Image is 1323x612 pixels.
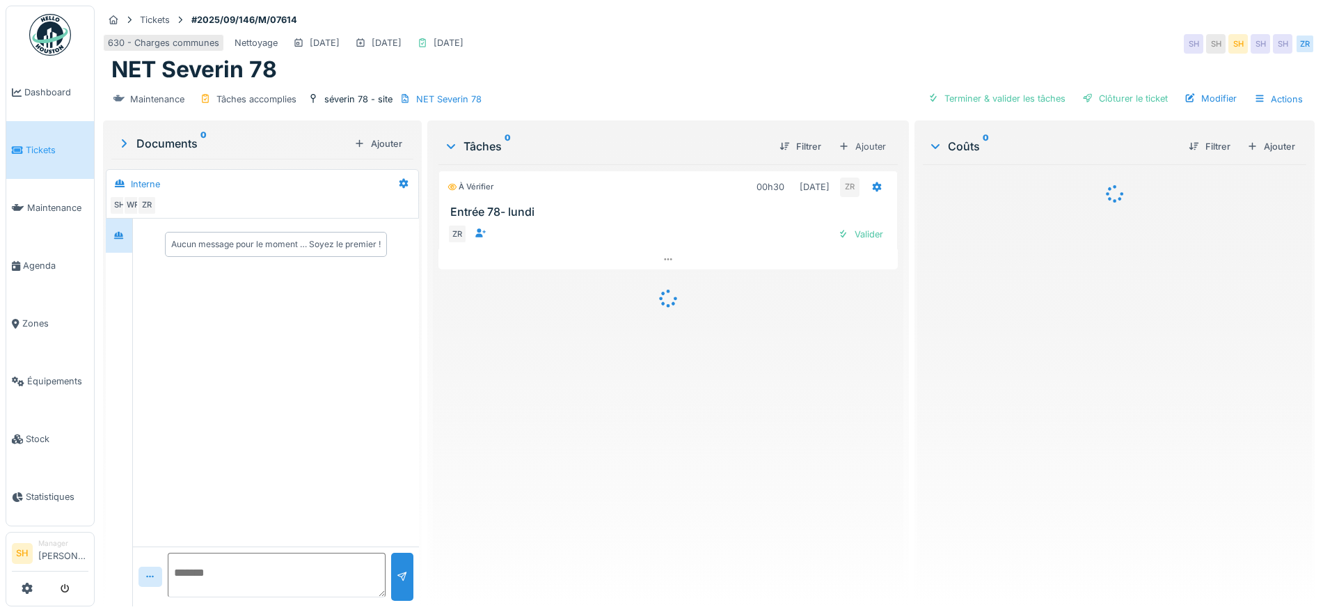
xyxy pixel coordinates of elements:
li: SH [12,543,33,564]
div: Filtrer [1183,137,1236,156]
div: Clôturer le ticket [1077,89,1173,108]
div: Ajouter [832,136,892,157]
div: WR [123,196,143,215]
div: Coûts [928,138,1178,155]
li: [PERSON_NAME] [38,538,88,568]
div: Tâches accomplies [216,93,296,106]
div: 00h30 [756,180,784,194]
div: NET Severin 78 [416,93,482,106]
div: Aucun message pour le moment … Soyez le premier ! [171,238,381,251]
div: ZR [1295,34,1315,54]
div: ZR [137,196,157,215]
span: Agenda [23,259,88,272]
a: Stock [6,410,94,468]
div: Nettoyage [235,36,278,49]
div: ZR [840,178,859,197]
div: Maintenance [130,93,184,106]
span: Dashboard [24,86,88,99]
span: Stock [26,432,88,446]
div: Valider [832,225,889,244]
a: Statistiques [6,468,94,526]
div: Ajouter [1242,137,1301,156]
strong: #2025/09/146/M/07614 [186,13,303,26]
div: SH [1228,34,1248,54]
div: [DATE] [372,36,402,49]
span: Maintenance [27,201,88,214]
a: Dashboard [6,63,94,121]
a: Zones [6,295,94,352]
div: [DATE] [310,36,340,49]
div: Interne [131,178,160,191]
div: SH [1273,34,1292,54]
div: Actions [1248,89,1309,109]
div: Terminer & valider les tâches [922,89,1071,108]
div: 630 - Charges communes [108,36,219,49]
div: Modifier [1179,89,1242,108]
div: [DATE] [434,36,464,49]
div: Filtrer [774,137,827,156]
div: [DATE] [800,180,830,194]
a: Tickets [6,121,94,179]
div: SH [1251,34,1270,54]
span: Statistiques [26,490,88,503]
div: SH [1206,34,1226,54]
div: Manager [38,538,88,549]
img: Badge_color-CXgf-gQk.svg [29,14,71,56]
sup: 0 [983,138,989,155]
span: Zones [22,317,88,330]
div: SH [1184,34,1203,54]
div: SH [109,196,129,215]
h1: NET Severin 78 [111,56,277,83]
sup: 0 [200,135,207,152]
div: ZR [447,224,467,244]
a: Équipements [6,352,94,410]
div: Tâches [444,138,768,155]
div: Tickets [140,13,170,26]
a: Agenda [6,237,94,295]
div: Ajouter [349,134,408,153]
div: Documents [117,135,349,152]
div: À vérifier [447,181,493,193]
sup: 0 [505,138,511,155]
div: séverin 78 - site [324,93,393,106]
span: Tickets [26,143,88,157]
a: SH Manager[PERSON_NAME] [12,538,88,572]
a: Maintenance [6,179,94,237]
h3: Entrée 78- lundi [450,205,892,219]
span: Équipements [27,375,88,388]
